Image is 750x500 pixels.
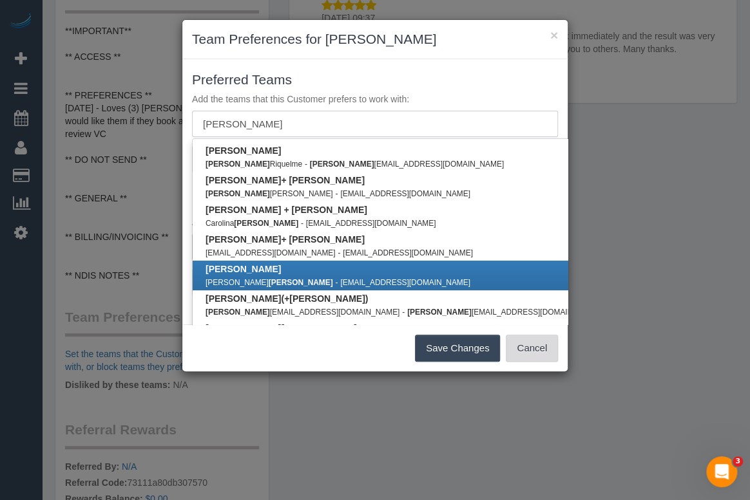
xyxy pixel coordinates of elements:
[192,30,558,49] h3: Team Preferences for [PERSON_NAME]
[402,308,405,317] small: -
[206,219,298,228] small: Carolina
[407,308,601,317] small: [EMAIL_ADDRESS][DOMAIN_NAME]
[206,145,281,156] strong: [PERSON_NAME]
[206,189,270,198] strong: [PERSON_NAME]
[335,278,338,287] small: -
[206,160,302,169] small: Riquelme
[193,320,614,349] a: [PERSON_NAME][PERSON_NAME] [PERSON_NAME][PERSON_NAME] - [EMAIL_ADDRESS][DOMAIN_NAME]
[193,261,614,290] a: [PERSON_NAME] [PERSON_NAME][PERSON_NAME] - [EMAIL_ADDRESS][DOMAIN_NAME]
[206,234,281,245] strong: [PERSON_NAME]
[506,335,558,362] button: Cancel
[310,160,374,169] strong: [PERSON_NAME]
[206,308,399,317] small: [EMAIL_ADDRESS][DOMAIN_NAME]
[234,219,298,228] strong: [PERSON_NAME]
[343,248,473,257] small: [EMAIL_ADDRESS][DOMAIN_NAME]
[340,189,470,198] small: [EMAIL_ADDRESS][DOMAIN_NAME]
[206,293,368,304] b: (+[PERSON_NAME])
[206,323,281,333] strong: [PERSON_NAME]
[182,20,568,371] sui-modal: Team Preferences for Molly Angus
[206,308,270,317] strong: [PERSON_NAME]
[301,219,303,228] small: -
[206,278,333,287] small: [PERSON_NAME]
[206,234,365,245] b: + [PERSON_NAME]
[305,160,307,169] small: -
[269,278,333,287] strong: [PERSON_NAME]
[206,160,270,169] strong: [PERSON_NAME]
[340,278,470,287] small: [EMAIL_ADDRESS][DOMAIN_NAME]
[310,160,504,169] small: [EMAIL_ADDRESS][DOMAIN_NAME]
[306,219,436,228] small: [EMAIL_ADDRESS][DOMAIN_NAME]
[706,456,737,487] iframe: Intercom live chat
[550,28,558,42] button: ×
[206,264,281,274] b: [PERSON_NAME]
[193,201,614,231] a: [PERSON_NAME] + [PERSON_NAME] Carolina[PERSON_NAME] - [EMAIL_ADDRESS][DOMAIN_NAME]
[206,189,333,198] small: [PERSON_NAME]
[206,175,365,185] b: + [PERSON_NAME]
[206,248,336,257] small: [EMAIL_ADDRESS][DOMAIN_NAME]
[192,72,558,87] h3: Preferred Teams
[206,293,281,304] strong: [PERSON_NAME]
[192,93,558,106] p: Add the teams that this Customer prefers to work with:
[206,323,357,333] b: [PERSON_NAME]
[415,335,500,362] button: Save Changes
[206,205,367,215] b: [PERSON_NAME] + [PERSON_NAME]
[193,231,614,261] a: [PERSON_NAME]+ [PERSON_NAME] [EMAIL_ADDRESS][DOMAIN_NAME] - [EMAIL_ADDRESS][DOMAIN_NAME]
[193,290,614,320] a: [PERSON_NAME](+[PERSON_NAME]) [PERSON_NAME][EMAIL_ADDRESS][DOMAIN_NAME] - [PERSON_NAME][EMAIL_ADD...
[407,308,472,317] strong: [PERSON_NAME]
[335,189,338,198] small: -
[206,175,281,185] strong: [PERSON_NAME]
[193,172,614,201] a: [PERSON_NAME]+ [PERSON_NAME] [PERSON_NAME][PERSON_NAME] - [EMAIL_ADDRESS][DOMAIN_NAME]
[192,111,558,137] input: Search team by Title, Name or Email
[338,248,340,257] small: -
[193,142,614,172] a: [PERSON_NAME] [PERSON_NAME]Riquelme - [PERSON_NAME][EMAIL_ADDRESS][DOMAIN_NAME]
[733,456,743,467] span: 3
